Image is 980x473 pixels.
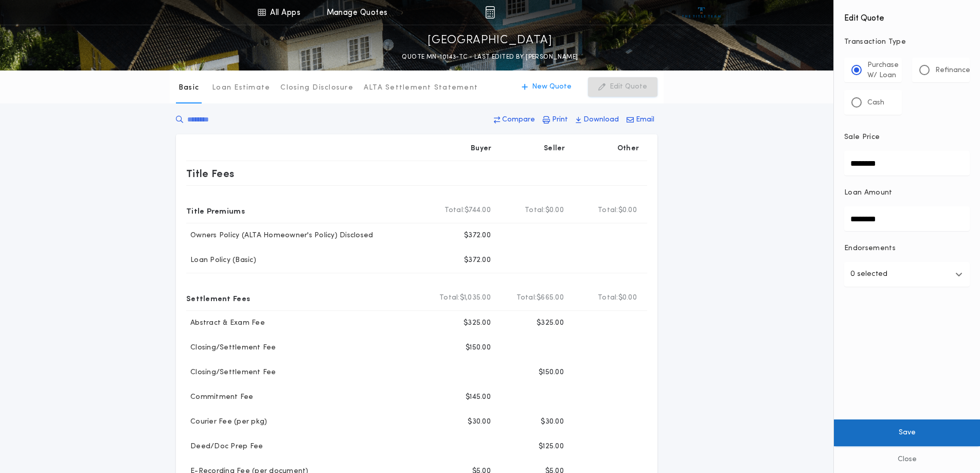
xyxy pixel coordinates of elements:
p: Compare [502,115,535,125]
p: $325.00 [464,318,491,328]
p: Print [552,115,568,125]
img: img [485,6,495,19]
span: $744.00 [465,205,491,216]
b: Total: [598,293,618,303]
p: $145.00 [466,392,491,402]
span: $1,035.00 [460,293,491,303]
p: Settlement Fees [186,290,250,306]
p: Closing Disclosure [280,83,353,93]
p: Edit Quote [610,82,647,92]
p: $325.00 [537,318,564,328]
p: Loan Estimate [212,83,270,93]
p: $125.00 [539,442,564,452]
p: Download [583,115,619,125]
p: Loan Policy (Basic) [186,255,256,266]
p: Basic [179,83,199,93]
p: $372.00 [464,231,491,241]
p: [GEOGRAPHIC_DATA] [427,32,553,49]
img: vs-icon [682,7,721,17]
p: Endorsements [844,243,970,254]
p: Abstract & Exam Fee [186,318,265,328]
p: Title Premiums [186,202,245,219]
p: Loan Amount [844,188,893,198]
b: Total: [444,205,465,216]
b: Total: [516,293,537,303]
p: Transaction Type [844,37,970,47]
span: $0.00 [545,205,564,216]
p: Buyer [471,144,491,154]
p: Courier Fee (per pkg) [186,417,267,427]
p: 0 selected [850,268,887,281]
button: Download [573,111,622,129]
p: Other [617,144,639,154]
button: 0 selected [844,262,970,287]
p: $150.00 [539,367,564,378]
p: ALTA Settlement Statement [364,83,478,93]
input: Sale Price [844,151,970,176]
p: Deed/Doc Prep Fee [186,442,263,452]
button: New Quote [511,77,582,97]
button: Print [540,111,571,129]
p: Closing/Settlement Fee [186,367,276,378]
p: $30.00 [468,417,491,427]
button: Edit Quote [588,77,657,97]
p: Commitment Fee [186,392,254,402]
p: Closing/Settlement Fee [186,343,276,353]
button: Compare [491,111,538,129]
p: Seller [544,144,565,154]
h4: Edit Quote [844,6,970,25]
p: New Quote [532,82,572,92]
p: Email [636,115,654,125]
p: Sale Price [844,132,880,143]
span: $0.00 [618,293,637,303]
span: $0.00 [618,205,637,216]
p: Refinance [935,65,970,76]
p: Owners Policy (ALTA Homeowner's Policy) Disclosed [186,231,373,241]
button: Close [834,446,980,473]
b: Total: [439,293,460,303]
b: Total: [525,205,545,216]
p: QUOTE MN-10143-TC - LAST EDITED BY [PERSON_NAME] [402,52,578,62]
p: $150.00 [466,343,491,353]
input: Loan Amount [844,206,970,231]
p: Purchase W/ Loan [867,60,899,81]
p: $372.00 [464,255,491,266]
button: Email [623,111,657,129]
p: Title Fees [186,165,235,182]
p: $30.00 [541,417,564,427]
b: Total: [598,205,618,216]
p: Cash [867,98,884,108]
button: Save [834,419,980,446]
span: $665.00 [537,293,564,303]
